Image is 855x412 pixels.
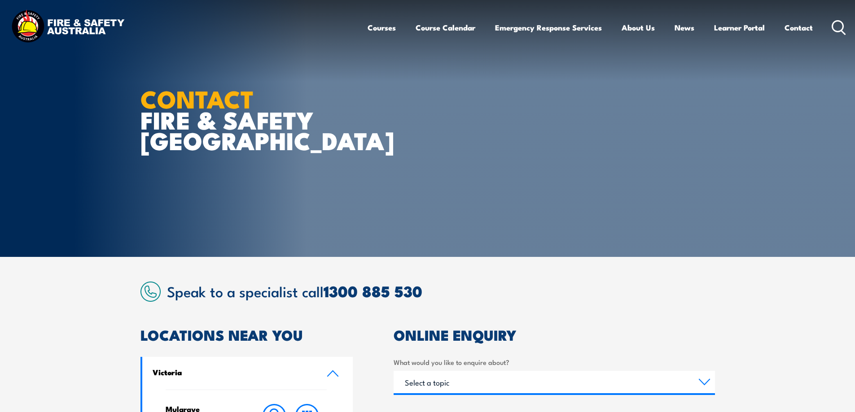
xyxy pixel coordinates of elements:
[785,16,813,39] a: Contact
[142,357,353,390] a: Victoria
[167,283,715,299] h2: Speak to a specialist call
[394,357,715,367] label: What would you like to enquire about?
[140,79,254,117] strong: CONTACT
[622,16,655,39] a: About Us
[495,16,602,39] a: Emergency Response Services
[714,16,765,39] a: Learner Portal
[368,16,396,39] a: Courses
[140,328,353,341] h2: LOCATIONS NEAR YOU
[675,16,694,39] a: News
[416,16,475,39] a: Course Calendar
[153,367,313,377] h4: Victoria
[324,279,422,303] a: 1300 885 530
[140,88,362,151] h1: FIRE & SAFETY [GEOGRAPHIC_DATA]
[394,328,715,341] h2: ONLINE ENQUIRY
